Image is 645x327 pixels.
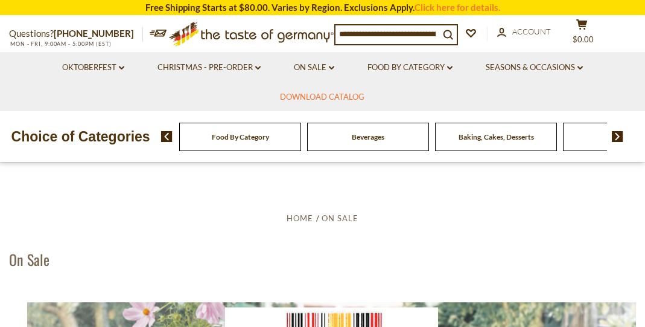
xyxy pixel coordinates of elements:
a: On Sale [294,61,334,74]
a: Food By Category [212,132,269,141]
a: Account [497,25,551,39]
button: $0.00 [564,19,600,49]
img: next arrow [612,131,623,142]
span: MON - FRI, 9:00AM - 5:00PM (EST) [9,40,112,47]
span: $0.00 [573,34,594,44]
p: Questions? [9,26,143,42]
a: Click here for details. [415,2,500,13]
span: Account [512,27,551,36]
a: Baking, Cakes, Desserts [459,132,534,141]
a: Home [287,213,313,223]
a: Food By Category [367,61,453,74]
a: Beverages [352,132,384,141]
a: On Sale [322,213,358,223]
a: [PHONE_NUMBER] [54,28,134,39]
a: Christmas - PRE-ORDER [157,61,261,74]
a: Download Catalog [280,91,364,104]
a: Seasons & Occasions [486,61,583,74]
a: Oktoberfest [62,61,124,74]
h1: On Sale [9,250,49,268]
img: previous arrow [161,131,173,142]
